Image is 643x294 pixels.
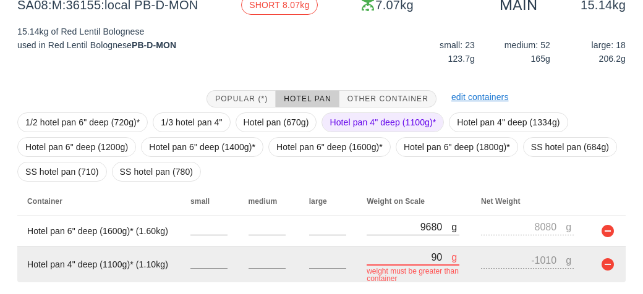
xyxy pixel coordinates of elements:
div: g [451,219,459,235]
div: g [451,249,459,265]
a: edit containers [451,92,509,102]
div: g [566,252,574,268]
span: Hotel Pan [283,94,331,103]
span: large [309,197,327,206]
th: Not sorted. Activate to sort ascending. [586,187,626,216]
span: Hotel pan 6" deep (1200g) [25,138,128,156]
span: Hotel pan 6" deep (1800g)* [404,138,510,156]
button: Hotel Pan [276,90,339,107]
th: small: Not sorted. Activate to sort ascending. [181,187,238,216]
strong: PB-D-MON [132,40,176,50]
div: small: 23 123.7g [402,36,477,68]
span: Other Container [347,94,428,103]
td: Hotel pan 4" deep (1100g)* (1.10kg) [17,246,181,282]
span: Popular (*) [215,94,268,103]
span: 1/2 hotel pan 6" deep (720g)* [25,113,140,132]
span: small [190,197,210,206]
button: Other Container [339,90,436,107]
th: Container: Not sorted. Activate to sort ascending. [17,187,181,216]
span: SS hotel pan (684g) [531,138,609,156]
span: Hotel pan 4" deep (1334g) [457,113,560,132]
div: medium: 52 165g [477,36,553,68]
div: weight must be greater than container [367,267,459,282]
td: Hotel pan 6" deep (1600g)* (1.60kg) [17,216,181,246]
span: Hotel pan (670g) [244,113,309,132]
span: medium [249,197,278,206]
div: g [566,219,574,235]
th: large: Not sorted. Activate to sort ascending. [299,187,357,216]
th: medium: Not sorted. Activate to sort ascending. [239,187,299,216]
span: SS hotel pan (710) [25,162,99,181]
div: large: 18 206.2g [553,36,628,68]
span: Hotel pan 6" deep (1600g)* [276,138,383,156]
span: Net Weight [481,197,520,206]
th: Net Weight: Not sorted. Activate to sort ascending. [471,187,586,216]
span: Hotel pan 4" deep (1100g)* [330,113,436,132]
button: Popular (*) [207,90,276,107]
span: SS hotel pan (780) [120,162,194,181]
th: Weight on Scale: Not sorted. Activate to sort ascending. [357,187,471,216]
span: Weight on Scale [367,197,425,206]
span: Hotel pan 6" deep (1400g)* [149,138,255,156]
span: 1/3 hotel pan 4" [161,113,222,132]
div: 15.14kg of Red Lentil Bolognese used in Red Lentil Bolognese [10,17,321,78]
span: Container [27,197,62,206]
